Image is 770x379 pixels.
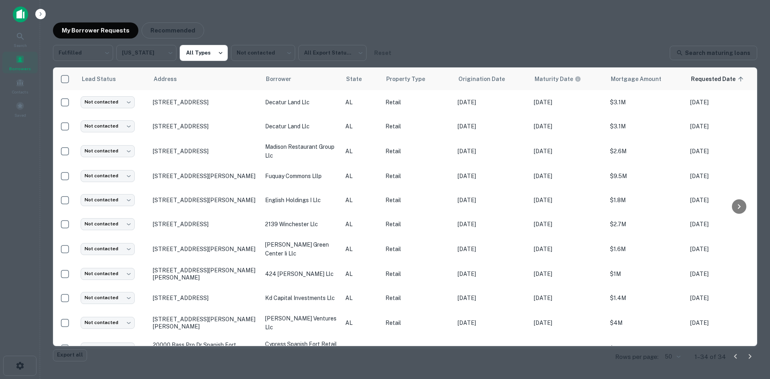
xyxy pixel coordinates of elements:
p: [DATE] [690,245,758,253]
div: Not contacted [81,218,135,230]
p: Retail [385,245,450,253]
span: Requested Date [691,74,746,84]
img: capitalize-icon.png [13,6,28,22]
p: Retail [385,318,450,327]
p: [DATE] [458,122,526,131]
iframe: Chat Widget [730,315,770,353]
div: Not contacted [231,43,295,63]
p: madison restaurant group llc [265,142,337,160]
p: Retail [385,172,450,180]
div: Not contacted [81,194,135,206]
p: [DATE] [534,98,602,107]
div: Not contacted [81,96,135,108]
span: Search [14,42,27,49]
p: AL [345,172,377,180]
p: [DATE] [690,98,758,107]
p: [DATE] [458,147,526,156]
p: [DATE] [690,344,758,353]
div: Fulfilled [53,43,113,63]
p: [DATE] [458,318,526,327]
p: $7M [610,344,682,353]
p: $1.4M [610,294,682,302]
p: cypress spanish fort retail holdings llc [265,340,337,357]
p: [PERSON_NAME] green center ii llc [265,240,337,258]
p: [DATE] [534,294,602,302]
button: Export all [53,349,87,361]
p: [STREET_ADDRESS] [153,99,257,106]
span: Mortgage Amount [611,74,672,84]
h6: Maturity Date [535,75,573,83]
p: Retail [385,220,450,229]
div: Maturity dates displayed may be estimated. Please contact the lender for the most accurate maturi... [535,75,581,83]
p: $2.6M [610,147,682,156]
div: [US_STATE] [116,43,176,63]
button: All Types [180,45,228,61]
button: My Borrower Requests [53,22,138,39]
span: Address [154,74,187,84]
p: Retail [385,122,450,131]
p: [DATE] [690,270,758,278]
p: AL [345,245,377,253]
p: AL [345,344,377,353]
p: $1.8M [610,196,682,205]
p: AL [345,98,377,107]
p: AL [345,220,377,229]
p: AL [345,270,377,278]
p: decatur land llc [265,122,337,131]
p: [DATE] [458,344,526,353]
p: [DATE] [458,270,526,278]
span: Saved [14,112,26,118]
p: $4M [610,318,682,327]
div: Not contacted [81,292,135,304]
p: [DATE] [458,220,526,229]
span: State [346,74,372,84]
span: Borrower [266,74,302,84]
p: [STREET_ADDRESS] [153,148,257,155]
p: 424 [PERSON_NAME] llc [265,270,337,278]
p: english holdings i llc [265,196,337,205]
p: Retail [385,294,450,302]
div: Not contacted [81,145,135,157]
p: AL [345,294,377,302]
p: [DATE] [458,196,526,205]
p: 1–34 of 34 [695,352,726,362]
p: Retail [385,344,450,353]
p: Retail [385,196,450,205]
p: [DATE] [458,294,526,302]
p: $1M [610,270,682,278]
p: [DATE] [690,147,758,156]
a: Search maturing loans [670,46,757,60]
span: Property Type [386,74,436,84]
p: [STREET_ADDRESS][PERSON_NAME] [153,245,257,253]
p: kd capital investments llc [265,294,337,302]
p: fuquay commons lllp [265,172,337,180]
div: Not contacted [81,243,135,255]
p: [DATE] [534,220,602,229]
p: [DATE] [534,196,602,205]
p: [PERSON_NAME] ventures llc [265,314,337,332]
p: [DATE] [458,172,526,180]
p: $2.7M [610,220,682,229]
p: [DATE] [690,196,758,205]
span: Contacts [12,89,28,95]
p: [DATE] [534,245,602,253]
div: Not contacted [81,268,135,280]
p: [DATE] [690,294,758,302]
button: Recommended [142,22,204,39]
p: Rows per page: [615,352,659,362]
p: [DATE] [534,318,602,327]
p: [STREET_ADDRESS][PERSON_NAME][PERSON_NAME] [153,267,257,281]
div: All Export Statuses [298,43,367,63]
p: Retail [385,98,450,107]
button: Reset [370,45,395,61]
div: Not contacted [81,170,135,182]
p: [DATE] [690,220,758,229]
p: [DATE] [690,172,758,180]
span: Origination Date [458,74,515,84]
p: AL [345,196,377,205]
p: [STREET_ADDRESS][PERSON_NAME] [153,172,257,180]
p: [STREET_ADDRESS] [153,294,257,302]
p: AL [345,318,377,327]
div: Not contacted [81,120,135,132]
